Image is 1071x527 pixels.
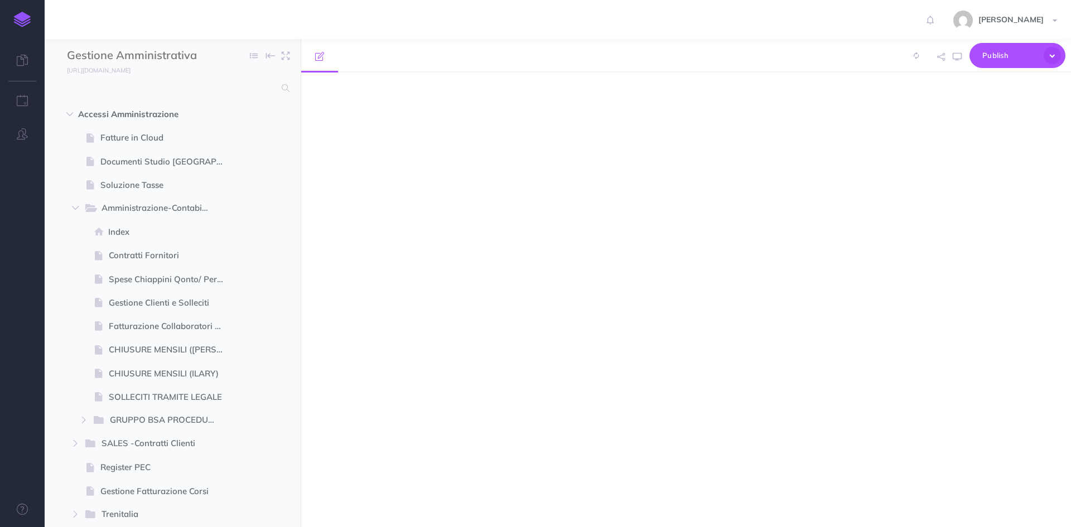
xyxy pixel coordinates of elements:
span: Fatture in Cloud [100,131,234,144]
span: CHIUSURE MENSILI ([PERSON_NAME]) [109,343,234,356]
img: 773ddf364f97774a49de44848d81cdba.jpg [953,11,973,30]
span: Fatturazione Collaboratori ECS [109,320,234,333]
span: Gestione Fatturazione Corsi [100,485,234,498]
a: [URL][DOMAIN_NAME] [45,64,142,75]
button: Publish [969,43,1065,68]
span: CHIUSURE MENSILI (ILARY) [109,367,234,380]
span: Trenitalia [102,507,217,522]
span: SOLLECITI TRAMITE LEGALE [109,390,234,404]
small: [URL][DOMAIN_NAME] [67,66,131,74]
span: Index [108,225,234,239]
span: GRUPPO BSA PROCEDURA [110,413,224,428]
input: Search [67,78,275,98]
span: Spese Chiappini Qonto/ Personali [109,273,234,286]
span: Soluzione Tasse [100,178,234,192]
span: Documenti Studio [GEOGRAPHIC_DATA] [100,155,234,168]
span: Register PEC [100,461,234,474]
input: Documentation Name [67,47,198,64]
span: Publish [982,47,1038,64]
span: SALES -Contratti Clienti [102,437,217,451]
span: Amministrazione-Contabilità [102,201,218,216]
span: Gestione Clienti e Solleciti [109,296,234,310]
span: Accessi Amministrazione [78,108,220,121]
img: logo-mark.svg [14,12,31,27]
span: Contratti Fornitori [109,249,234,262]
span: [PERSON_NAME] [973,14,1049,25]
